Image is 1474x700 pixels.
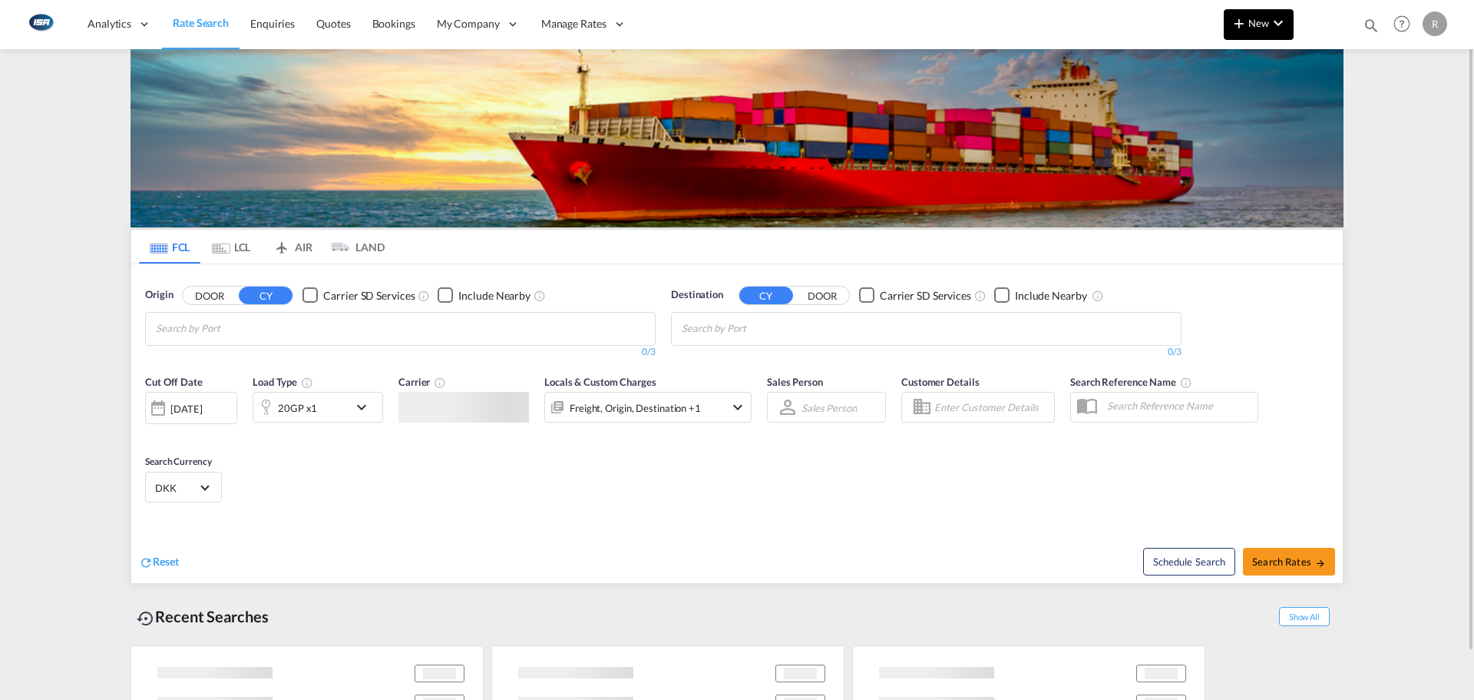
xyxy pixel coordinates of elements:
[1230,14,1248,32] md-icon: icon-plus 400-fg
[437,16,500,32] span: My Company
[671,287,723,303] span: Destination
[278,397,317,419] div: 20GP x1
[994,287,1087,304] md-checkbox: Checkbox No Ink
[1099,394,1258,417] input: Search Reference Name
[170,402,202,416] div: [DATE]
[302,287,415,304] md-checkbox: Checkbox No Ink
[458,288,530,304] div: Include Nearby
[131,264,1343,583] div: OriginDOOR CY Checkbox No InkUnchecked: Search for CY (Container Yard) services for all selected ...
[131,599,275,634] div: Recent Searches
[1224,9,1294,40] button: icon-plus 400-fgNewicon-chevron-down
[679,313,834,341] md-chips-wrap: Chips container with autocompletion. Enter the text area, type text to search, and then use the u...
[253,376,313,388] span: Load Type
[901,376,979,388] span: Customer Details
[145,376,203,388] span: Cut Off Date
[1230,17,1287,29] span: New
[156,317,302,341] input: Chips input.
[1252,556,1326,568] span: Search Rates
[154,313,308,341] md-chips-wrap: Chips container with autocompletion. Enter the text area, type text to search, and then use the u...
[145,287,173,303] span: Origin
[1315,558,1326,569] md-icon: icon-arrow-right
[155,481,198,495] span: DKK
[137,609,155,628] md-icon: icon-backup-restore
[418,290,430,302] md-icon: Unchecked: Search for CY (Container Yard) services for all selected carriers.Checked : Search for...
[250,17,295,30] span: Enquiries
[729,398,747,416] md-icon: icon-chevron-down
[23,7,58,41] img: 1aa151c0c08011ec8d6f413816f9a227.png
[1180,377,1192,389] md-icon: Your search will be saved by the below given name
[1279,607,1330,626] span: Show All
[145,423,157,443] md-datepicker: Select
[1363,17,1380,40] div: icon-magnify
[154,476,213,499] md-select: Select Currency: kr DKKDenmark Krone
[1092,290,1104,302] md-icon: Unchecked: Ignores neighbouring ports when fetching rates.Checked : Includes neighbouring ports w...
[145,456,212,467] span: Search Currency
[544,392,752,423] div: Freight Origin Destination Factory Stuffingicon-chevron-down
[1363,17,1380,34] md-icon: icon-magnify
[316,17,350,30] span: Quotes
[139,556,153,569] md-icon: icon-refresh
[544,376,656,388] span: Locals & Custom Charges
[145,392,237,424] div: [DATE]
[570,397,701,419] div: Freight Origin Destination Factory Stuffing
[88,16,131,32] span: Analytics
[1070,376,1192,388] span: Search Reference Name
[183,287,236,304] button: DOOR
[239,287,292,304] button: CY
[1423,12,1447,36] div: R
[253,392,383,423] div: 20GP x1icon-chevron-down
[173,16,229,29] span: Rate Search
[145,346,656,359] div: 0/3
[1015,288,1087,304] div: Include Nearby
[438,287,530,304] md-checkbox: Checkbox No Ink
[800,396,858,419] md-select: Sales Person
[1389,11,1415,37] span: Help
[131,49,1343,227] img: LCL+%26+FCL+BACKGROUND.png
[1143,548,1235,576] button: Note: By default Schedule search will only considerorigin ports, destination ports and cut off da...
[398,376,446,388] span: Carrier
[974,290,987,302] md-icon: Unchecked: Search for CY (Container Yard) services for all selected carriers.Checked : Search for...
[682,317,828,341] input: Chips input.
[153,555,179,568] span: Reset
[1389,11,1423,38] div: Help
[859,287,971,304] md-checkbox: Checkbox No Ink
[323,288,415,304] div: Carrier SD Services
[1243,548,1335,576] button: Search Ratesicon-arrow-right
[273,238,291,250] md-icon: icon-airplane
[301,377,313,389] md-icon: icon-information-outline
[934,396,1049,419] input: Enter Customer Details
[323,230,385,264] md-tab-item: LAND
[541,16,606,32] span: Manage Rates
[434,377,446,389] md-icon: The selected Trucker/Carrierwill be displayed in the rate results If the rates are from another f...
[880,288,971,304] div: Carrier SD Services
[139,554,179,571] div: icon-refreshReset
[139,230,200,264] md-tab-item: FCL
[262,230,323,264] md-tab-item: AIR
[795,287,849,304] button: DOOR
[372,17,415,30] span: Bookings
[139,230,385,264] md-pagination-wrapper: Use the left and right arrow keys to navigate between tabs
[534,290,546,302] md-icon: Unchecked: Ignores neighbouring ports when fetching rates.Checked : Includes neighbouring ports w...
[767,376,823,388] span: Sales Person
[671,346,1182,359] div: 0/3
[1269,14,1287,32] md-icon: icon-chevron-down
[739,287,793,304] button: CY
[200,230,262,264] md-tab-item: LCL
[352,398,378,416] md-icon: icon-chevron-down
